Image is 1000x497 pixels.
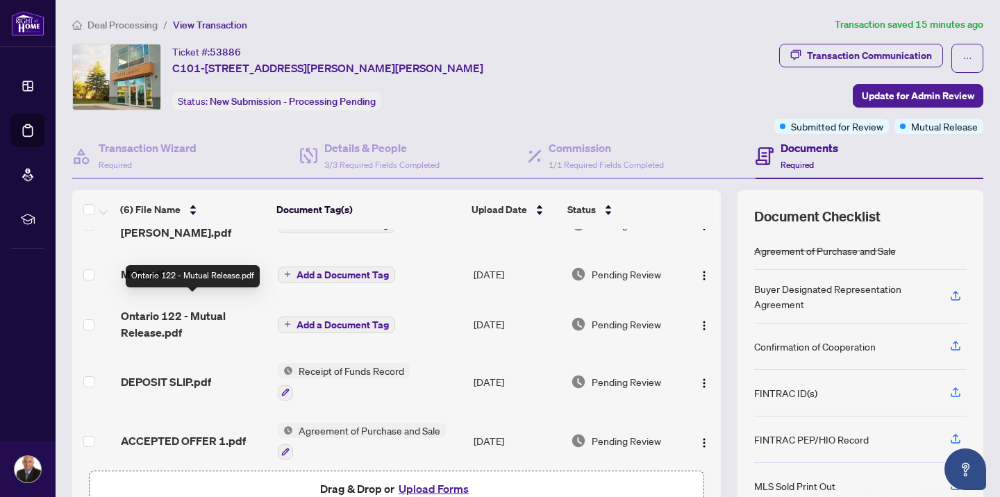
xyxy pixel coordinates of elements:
[210,95,376,108] span: New Submission - Processing Pending
[468,296,565,352] td: [DATE]
[693,430,715,452] button: Logo
[293,363,410,378] span: Receipt of Funds Record
[278,317,395,333] button: Add a Document Tag
[163,17,167,33] li: /
[121,308,267,341] span: Ontario 122 - Mutual Release.pdf
[120,202,181,217] span: (6) File Name
[297,320,389,330] span: Add a Document Tag
[11,10,44,36] img: logo
[754,432,869,447] div: FINTRAC PEP/HIO Record
[592,317,661,332] span: Pending Review
[172,92,381,110] div: Status:
[962,53,972,63] span: ellipsis
[324,140,440,156] h4: Details & People
[173,19,247,31] span: View Transaction
[571,374,586,389] img: Document Status
[121,266,164,283] span: MLS.pdf
[911,119,978,134] span: Mutual Release
[754,207,881,226] span: Document Checklist
[210,46,241,58] span: 53886
[297,220,389,230] span: Add a Document Tag
[592,267,661,282] span: Pending Review
[754,281,933,312] div: Buyer Designated Representation Agreement
[699,378,710,389] img: Logo
[466,190,562,229] th: Upload Date
[781,160,814,170] span: Required
[699,320,710,331] img: Logo
[293,423,446,438] span: Agreement of Purchase and Sale
[571,433,586,448] img: Document Status
[468,252,565,296] td: [DATE]
[15,456,41,482] img: Profile Icon
[99,140,197,156] h4: Transaction Wizard
[567,202,596,217] span: Status
[278,265,395,283] button: Add a Document Tag
[115,190,271,229] th: (6) File Name
[693,371,715,393] button: Logo
[853,84,983,108] button: Update for Admin Review
[791,119,883,134] span: Submitted for Review
[278,363,293,378] img: Status Icon
[693,263,715,285] button: Logo
[284,271,291,278] span: plus
[278,423,293,438] img: Status Icon
[468,352,565,412] td: [DATE]
[693,313,715,335] button: Logo
[549,140,664,156] h4: Commission
[172,44,241,60] div: Ticket #:
[126,265,260,287] div: Ontario 122 - Mutual Release.pdf
[297,270,389,280] span: Add a Document Tag
[72,20,82,30] span: home
[472,202,527,217] span: Upload Date
[754,339,876,354] div: Confirmation of Cooperation
[754,385,817,401] div: FINTRAC ID(s)
[324,160,440,170] span: 3/3 Required Fields Completed
[284,321,291,328] span: plus
[278,267,395,283] button: Add a Document Tag
[592,433,661,448] span: Pending Review
[121,432,246,449] span: ACCEPTED OFFER 1.pdf
[278,423,446,460] button: Status IconAgreement of Purchase and Sale
[99,160,132,170] span: Required
[172,60,483,76] span: C101-[STREET_ADDRESS][PERSON_NAME][PERSON_NAME]
[781,140,838,156] h4: Documents
[87,19,158,31] span: Deal Processing
[278,315,395,333] button: Add a Document Tag
[121,373,211,390] span: DEPOSIT SLIP.pdf
[944,448,986,490] button: Open asap
[699,437,710,448] img: Logo
[73,44,160,110] img: IMG-40753684_1.jpg
[562,190,683,229] th: Status
[835,17,983,33] article: Transaction saved 15 minutes ago
[278,363,410,401] button: Status IconReceipt of Funds Record
[754,478,835,494] div: MLS Sold Print Out
[779,44,943,67] button: Transaction Communication
[807,44,932,67] div: Transaction Communication
[571,267,586,282] img: Document Status
[592,374,661,389] span: Pending Review
[862,85,974,107] span: Update for Admin Review
[549,160,664,170] span: 1/1 Required Fields Completed
[571,317,586,332] img: Document Status
[271,190,466,229] th: Document Tag(s)
[468,412,565,471] td: [DATE]
[699,270,710,281] img: Logo
[754,243,896,258] div: Agreement of Purchase and Sale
